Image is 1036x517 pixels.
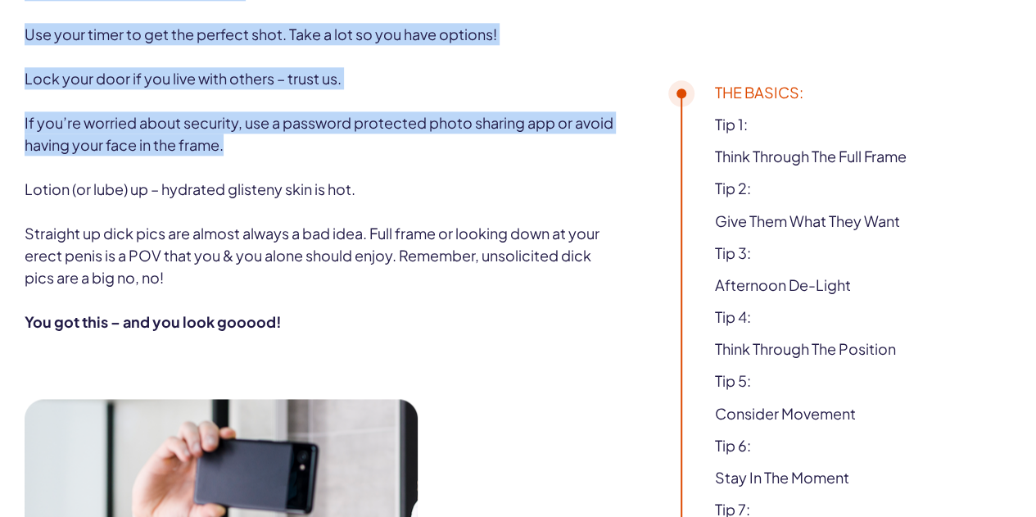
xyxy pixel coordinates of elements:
p: Lock your door if you live with others – trust us. [25,67,619,89]
a: afternoon de-light [715,275,851,294]
a: tip 3: [715,243,751,262]
a: tip 4: [715,307,751,326]
a: tip 1: [715,115,748,134]
p: Lotion (or lube) up – hydrated glisteny skin is hot. [25,178,619,200]
a: tip 5: [715,372,751,391]
a: stay in the moment [715,468,849,487]
a: think through the position [715,340,896,359]
a: give them what they want [715,211,900,230]
p: Use your timer to get the perfect shot. Take a lot so you have options! [25,23,619,45]
a: think through the full frame [715,147,907,166]
a: consider movement [715,404,856,423]
a: THE BASICS: [715,83,803,102]
strong: You got this – and you look gooood! [25,312,282,331]
a: tip 2: [715,179,751,198]
a: tip 6: [715,436,751,455]
p: Straight up dick pics are almost always a bad idea. Full frame or looking down at your erect peni... [25,222,619,288]
p: If you’re worried about security, use a password protected photo sharing app or avoid having your... [25,111,619,156]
